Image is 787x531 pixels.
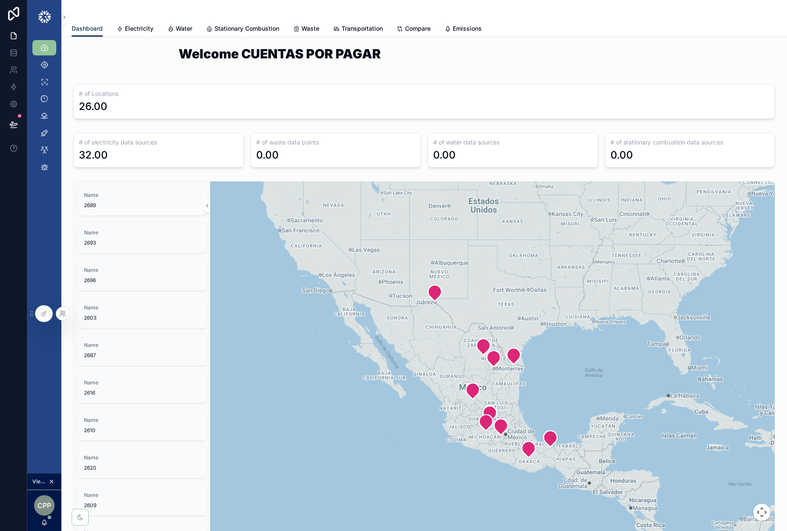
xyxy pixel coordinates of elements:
span: Transportation [341,24,383,33]
span: 2693 [84,240,200,246]
a: Water [167,21,192,38]
span: Waste [301,24,319,33]
a: Name2609 [77,485,207,516]
a: Waste [293,21,319,38]
a: Electricity [116,21,153,38]
span: Name [84,342,200,349]
span: Name [84,304,200,311]
a: Name2693 [77,222,207,253]
span: Water [176,24,192,33]
h3: # of Locations [79,89,770,98]
span: 2696 [84,277,200,284]
span: Name [84,379,200,386]
span: 2609 [84,502,200,509]
span: Name [84,192,200,199]
div: 0.00 [611,148,633,162]
button: Controles de visualización del mapa [753,504,770,521]
a: Emissions [444,21,482,38]
a: Name2696 [77,260,207,291]
div: 26.00 [79,100,107,113]
a: Transportation [333,21,383,38]
div: 0.00 [256,148,279,162]
span: Emissions [453,24,482,33]
a: Stationary Combustion [206,21,279,38]
span: CPP [38,500,51,511]
span: Name [84,454,200,461]
div: scrollable content [27,34,61,186]
span: 2616 [84,390,200,396]
span: Name [84,229,200,236]
a: Compare [396,21,431,38]
a: Name2616 [77,372,207,403]
h3: # of water data sources [433,138,593,147]
h3: # of stationary combustion data sources [611,138,770,147]
span: 2689 [84,202,200,209]
a: Name2689 [77,185,207,216]
a: Name2687 [77,335,207,366]
img: App logo [38,10,52,24]
span: Dashboard [72,24,103,33]
span: Name [84,267,200,274]
span: 2610 [84,427,200,434]
a: Name2610 [77,410,207,441]
span: Electricity [125,24,153,33]
span: 2687 [84,352,200,359]
a: Dashboard [72,21,103,37]
a: Name2620 [77,447,207,478]
span: 2603 [84,315,200,321]
span: Viewing as CUENTAS POR PAGAR [32,478,47,485]
span: Stationary Combustion [214,24,279,33]
h3: # of waste data points [256,138,416,147]
span: Name [84,492,200,499]
div: 32.00 [79,148,108,162]
span: 2620 [84,465,200,471]
div: 0.00 [433,148,456,162]
span: Name [84,417,200,424]
span: Compare [405,24,431,33]
h1: Welcome CUENTAS POR PAGAR [179,47,670,60]
a: Name2603 [77,297,207,328]
h3: # of electricity data sources [79,138,238,147]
